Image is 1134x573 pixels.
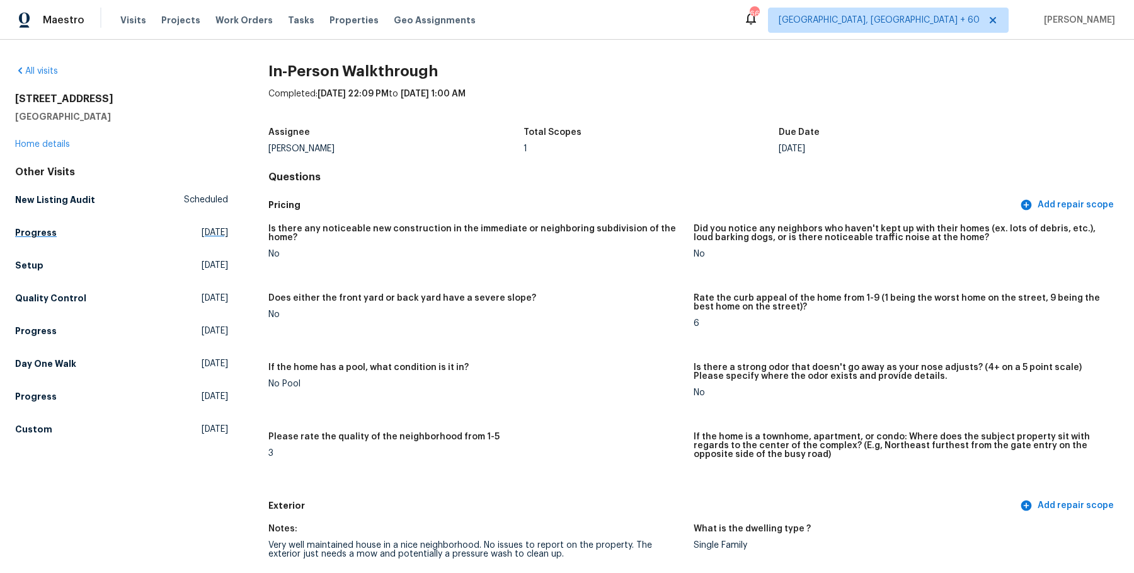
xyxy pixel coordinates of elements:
span: Tasks [288,16,314,25]
div: No [694,388,1109,397]
h5: Is there a strong odor that doesn't go away as your nose adjusts? (4+ on a 5 point scale) Please ... [694,363,1109,381]
h5: Total Scopes [524,128,581,137]
h5: Pricing [268,199,1017,212]
a: Day One Walk[DATE] [15,352,228,375]
div: 661 [750,8,759,20]
h4: Questions [268,171,1119,183]
a: Progress[DATE] [15,385,228,408]
span: [DATE] 22:09 PM [318,90,389,98]
h5: If the home is a townhome, apartment, or condo: Where does the subject property sit with regards ... [694,432,1109,459]
h5: Progress [15,325,57,337]
h2: [STREET_ADDRESS] [15,93,228,105]
div: [DATE] [779,144,1034,153]
span: [DATE] [202,357,228,370]
span: [DATE] [202,226,228,239]
div: [PERSON_NAME] [268,144,524,153]
h5: Progress [15,226,57,239]
span: Add repair scope [1022,197,1114,213]
span: Add repair scope [1022,498,1114,514]
span: [DATE] [202,292,228,304]
a: Progress[DATE] [15,221,228,244]
span: Maestro [43,14,84,26]
div: No Pool [268,379,684,388]
button: Add repair scope [1017,194,1119,217]
a: Home details [15,140,70,149]
h5: Assignee [268,128,310,137]
button: Add repair scope [1017,494,1119,518]
a: Setup[DATE] [15,254,228,277]
span: Projects [161,14,200,26]
span: Properties [329,14,379,26]
span: [GEOGRAPHIC_DATA], [GEOGRAPHIC_DATA] + 60 [779,14,980,26]
span: Scheduled [184,194,228,206]
a: Custom[DATE] [15,418,228,441]
h5: Is there any noticeable new construction in the immediate or neighboring subdivision of the home? [268,224,684,242]
h5: Did you notice any neighbors who haven't kept up with their homes (ex. lots of debris, etc.), lou... [694,224,1109,242]
h5: Day One Walk [15,357,76,370]
div: No [694,250,1109,258]
h5: Custom [15,423,52,436]
h5: Progress [15,390,57,403]
h5: Please rate the quality of the neighborhood from 1-5 [268,432,500,441]
div: Other Visits [15,166,228,178]
div: Completed: to [268,88,1119,120]
span: [DATE] [202,390,228,403]
span: [DATE] [202,259,228,272]
span: Geo Assignments [394,14,476,26]
span: Work Orders [215,14,273,26]
h5: Rate the curb appeal of the home from 1-9 (1 being the worst home on the street, 9 being the best... [694,294,1109,311]
a: All visits [15,67,58,76]
h5: New Listing Audit [15,194,95,206]
h2: In-Person Walkthrough [268,65,1119,78]
h5: If the home has a pool, what condition is it in? [268,363,469,372]
div: Single Family [694,541,1109,550]
h5: Quality Control [15,292,86,304]
h5: Setup [15,259,43,272]
span: [DATE] [202,325,228,337]
h5: [GEOGRAPHIC_DATA] [15,110,228,123]
a: New Listing AuditScheduled [15,188,228,211]
a: Progress[DATE] [15,320,228,342]
h5: Does either the front yard or back yard have a severe slope? [268,294,536,303]
div: 1 [524,144,779,153]
h5: What is the dwelling type ? [694,524,811,533]
h5: Exterior [268,499,1017,512]
span: [DATE] 1:00 AM [401,90,466,98]
span: [PERSON_NAME] [1039,14,1115,26]
h5: Due Date [779,128,820,137]
div: No [268,250,684,258]
h5: Notes: [268,524,297,533]
span: Visits [120,14,146,26]
span: [DATE] [202,423,228,436]
div: Very well maintained house in a nice neighborhood. No issues to report on the property. The exter... [268,541,684,559]
div: 3 [268,449,684,458]
div: No [268,310,684,319]
a: Quality Control[DATE] [15,287,228,310]
div: 6 [694,319,1109,328]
